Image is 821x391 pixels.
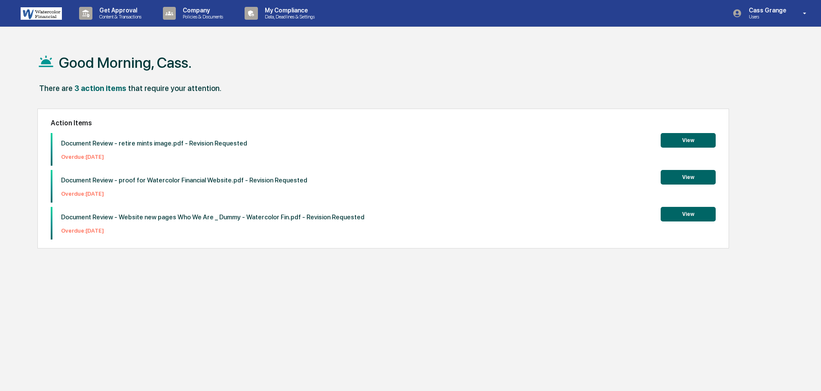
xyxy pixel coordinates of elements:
[258,14,319,20] p: Data, Deadlines & Settings
[51,119,716,127] h2: Action Items
[61,176,307,184] p: Document Review - proof for Watercolor Financial Website.pdf - Revision Requested
[21,7,62,20] img: logo
[61,227,365,234] p: Overdue: [DATE]
[176,14,227,20] p: Policies & Documents
[61,191,307,197] p: Overdue: [DATE]
[74,84,126,93] div: 3 action items
[61,154,247,160] p: Overdue: [DATE]
[661,136,716,144] a: View
[661,209,716,218] a: View
[661,133,716,148] button: View
[39,84,73,93] div: There are
[92,7,146,14] p: Get Approval
[793,363,817,386] iframe: Open customer support
[61,139,247,147] p: Document Review - retire mints image.pdf - Revision Requested
[661,170,716,185] button: View
[742,7,790,14] p: Cass Grange
[661,173,716,181] a: View
[92,14,146,20] p: Content & Transactions
[258,7,319,14] p: My Compliance
[128,84,221,93] div: that require your attention.
[176,7,227,14] p: Company
[661,207,716,221] button: View
[61,213,365,221] p: Document Review - Website new pages Who We Are _ Dummy - Watercolor Fin.pdf - Revision Requested
[59,54,192,71] h1: Good Morning, Cass.
[742,14,790,20] p: Users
